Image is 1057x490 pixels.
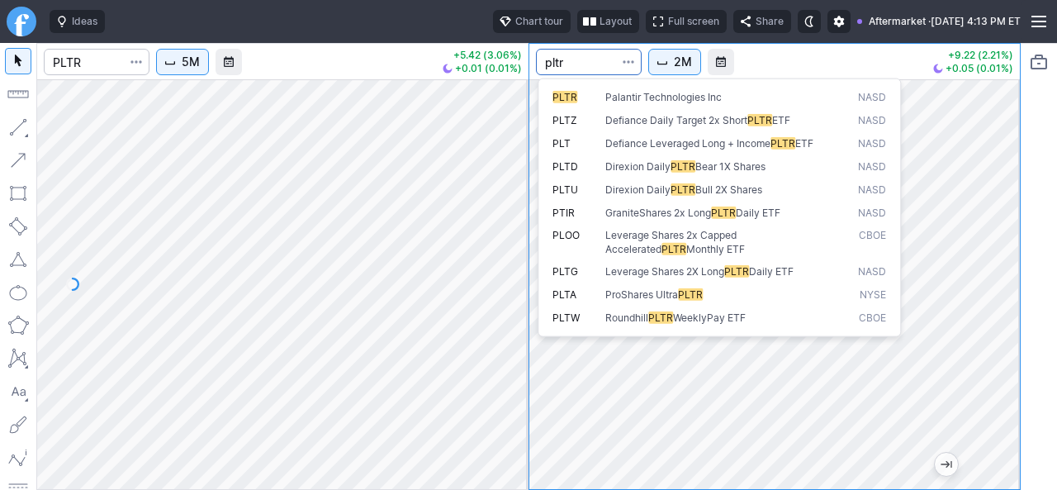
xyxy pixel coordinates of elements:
[648,311,673,323] span: PLTR
[827,10,851,33] button: Settings
[5,279,31,306] button: Ellipse
[538,78,901,337] div: Search
[5,378,31,405] button: Text
[736,206,780,218] span: Daily ETF
[772,113,790,126] span: ETF
[605,159,671,172] span: Direxion Daily
[216,49,242,75] button: Range
[552,229,580,241] span: PLOO
[552,183,578,195] span: PLTU
[668,13,719,30] span: Full screen
[600,13,632,30] span: Layout
[605,136,770,149] span: Defiance Leveraged Long + Income
[156,49,209,75] button: Interval
[673,311,746,323] span: WeeklyPay ETF
[858,113,886,127] span: NASD
[678,288,703,300] span: PLTR
[605,264,724,277] span: Leverage Shares 2X Long
[182,54,200,70] span: 5M
[770,136,795,149] span: PLTR
[50,10,105,33] button: Ideas
[552,288,576,300] span: PLTA
[5,246,31,273] button: Triangle
[933,50,1013,60] p: +9.22 (2.21%)
[605,183,671,195] span: Direxion Daily
[5,345,31,372] button: XABCD
[648,49,701,75] button: Interval
[443,50,522,60] p: +5.42 (3.06%)
[674,54,692,70] span: 2M
[860,288,886,302] span: NYSE
[552,159,578,172] span: PLTD
[5,48,31,74] button: Mouse
[125,49,148,75] button: Search
[646,10,727,33] button: Full screen
[536,49,642,75] input: Search
[858,90,886,104] span: NASD
[708,49,734,75] button: Range
[5,114,31,140] button: Line
[552,206,575,218] span: PTIR
[733,10,791,33] button: Share
[695,159,765,172] span: Bear 1X Shares
[756,13,784,30] span: Share
[686,242,745,255] span: Monthly ETF
[798,10,821,33] button: Toggle dark mode
[695,183,762,195] span: Bull 2X Shares
[605,288,678,300] span: ProShares Ultra
[72,13,97,30] span: Ideas
[935,453,958,476] button: Jump to the most recent bar
[552,136,571,149] span: PLT
[795,136,813,149] span: ETF
[5,81,31,107] button: Measure
[605,90,722,102] span: Palantir Technologies Inc
[5,412,31,438] button: Brush
[946,64,1013,74] span: +0.05 (0.01%)
[859,311,886,325] span: CBOE
[44,49,149,75] input: Search
[493,10,571,33] button: Chart tour
[661,242,686,255] span: PLTR
[671,183,695,195] span: PLTR
[724,264,749,277] span: PLTR
[552,90,577,102] span: PLTR
[605,113,747,126] span: Defiance Daily Target 2x Short
[577,10,639,33] button: Layout
[747,113,772,126] span: PLTR
[711,206,736,218] span: PLTR
[858,136,886,150] span: NASD
[515,13,563,30] span: Chart tour
[605,229,737,255] span: Leverage Shares 2x Capped Accelerated
[552,264,578,277] span: PLTG
[671,159,695,172] span: PLTR
[858,159,886,174] span: NASD
[5,180,31,207] button: Rectangle
[605,206,711,218] span: GraniteShares 2x Long
[859,229,886,256] span: CBOE
[5,213,31,240] button: Rotated rectangle
[1026,49,1052,75] button: Portfolio watchlist
[617,49,640,75] button: Search
[858,206,886,219] span: NASD
[552,311,580,323] span: PLTW
[7,7,36,36] a: Finviz.com
[5,312,31,339] button: Polygon
[869,13,931,30] span: Aftermarket ·
[5,445,31,471] button: Elliott waves
[931,13,1021,30] span: [DATE] 4:13 PM ET
[455,64,522,74] span: +0.01 (0.01%)
[605,311,648,323] span: Roundhill
[858,264,886,278] span: NASD
[858,183,886,197] span: NASD
[5,147,31,174] button: Arrow
[552,113,577,126] span: PLTZ
[749,264,794,277] span: Daily ETF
